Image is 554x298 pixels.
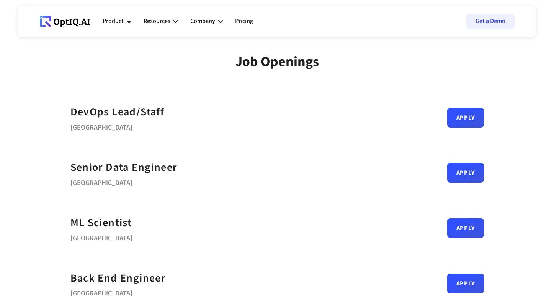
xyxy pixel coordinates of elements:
[70,121,165,131] div: [GEOGRAPHIC_DATA]
[447,108,484,128] a: Apply
[235,53,319,70] div: Job Openings
[190,16,215,26] div: Company
[40,10,90,33] a: Webflow Homepage
[466,14,515,29] a: Get a Demo
[70,104,165,121] a: DevOps Lead/Staff
[70,176,177,187] div: [GEOGRAPHIC_DATA]
[144,10,178,33] div: Resources
[447,218,484,238] a: Apply
[103,16,124,26] div: Product
[103,10,131,33] div: Product
[447,274,484,293] a: Apply
[70,232,132,242] div: [GEOGRAPHIC_DATA]
[70,287,166,297] div: [GEOGRAPHIC_DATA]
[447,163,484,183] a: Apply
[190,10,223,33] div: Company
[70,159,177,176] a: Senior Data Engineer
[144,16,170,26] div: Resources
[70,270,166,287] a: Back End Engineer
[235,10,253,33] a: Pricing
[70,214,132,232] a: ML Scientist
